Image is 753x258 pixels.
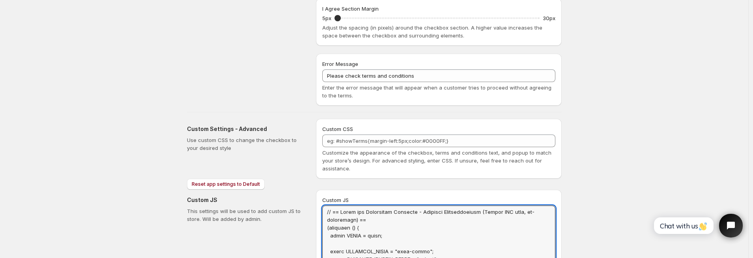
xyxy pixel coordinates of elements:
button: Reset app settings to Default [187,179,265,190]
span: Enter the error message that will appear when a customer tries to proceed without agreeing to the... [322,84,551,99]
span: Adjust the spacing (in pixels) around the checkbox section. A higher value increases the space be... [322,24,542,39]
span: Reset app settings to Default [192,181,260,187]
h2: Custom Settings - Advanced [187,125,303,133]
span: I Agree Section Margin [322,6,379,12]
p: Use custom CSS to change the checkbox to your desired style [187,136,303,152]
span: Error Message [322,61,358,67]
span: Customize the appearance of the checkbox, terms and conditions text, and popup to match your stor... [322,150,551,172]
span: Custom JS [322,197,349,203]
iframe: Tidio Chat [645,207,749,244]
p: 30px [543,14,555,22]
h2: Custom JS [187,196,303,204]
p: 5px [322,14,331,22]
p: This settings will be used to add custom JS to store. Will be added by admin. [187,207,303,223]
span: Custom CSS [322,126,353,132]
